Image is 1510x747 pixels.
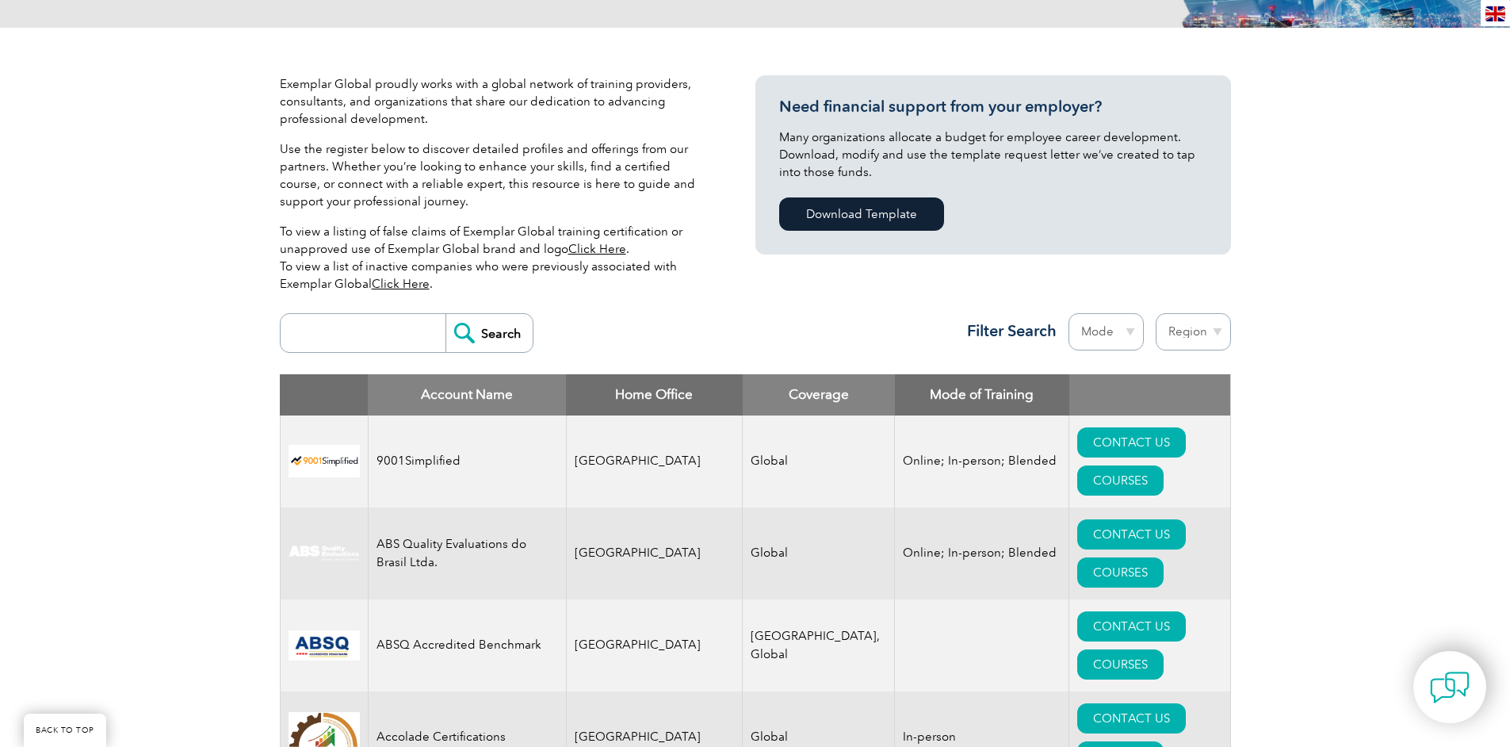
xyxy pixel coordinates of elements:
[280,140,708,210] p: Use the register below to discover detailed profiles and offerings from our partners. Whether you...
[1077,519,1186,550] a: CONTACT US
[1077,703,1186,734] a: CONTACT US
[368,416,566,508] td: 9001Simplified
[1485,6,1505,21] img: en
[368,374,566,416] th: Account Name: activate to sort column descending
[779,128,1207,181] p: Many organizations allocate a budget for employee career development. Download, modify and use th...
[568,242,626,256] a: Click Here
[1430,668,1470,707] img: contact-chat.png
[1077,427,1186,458] a: CONTACT US
[289,630,360,661] img: cc24547b-a6e0-e911-a812-000d3a795b83-logo.png
[368,600,566,691] td: ABSQ Accredited Benchmark
[289,545,360,562] img: c92924ac-d9bc-ea11-a814-000d3a79823d-logo.jpg
[372,277,430,291] a: Click Here
[289,445,360,477] img: 37c9c059-616f-eb11-a812-002248153038-logo.png
[566,508,743,600] td: [GEOGRAPHIC_DATA]
[1077,557,1164,588] a: COURSES
[895,416,1069,508] td: Online; In-person; Blended
[895,374,1069,416] th: Mode of Training: activate to sort column ascending
[743,374,895,416] th: Coverage: activate to sort column ascending
[743,508,895,600] td: Global
[1069,374,1230,416] th: : activate to sort column ascending
[280,75,708,128] p: Exemplar Global proudly works with a global network of training providers, consultants, and organ...
[445,314,533,352] input: Search
[958,321,1057,341] h3: Filter Search
[743,600,895,691] td: [GEOGRAPHIC_DATA], Global
[1077,611,1186,642] a: CONTACT US
[743,416,895,508] td: Global
[368,508,566,600] td: ABS Quality Evaluations do Brasil Ltda.
[895,508,1069,600] td: Online; In-person; Blended
[1077,465,1164,496] a: COURSES
[24,714,106,747] a: BACK TO TOP
[566,374,743,416] th: Home Office: activate to sort column ascending
[566,600,743,691] td: [GEOGRAPHIC_DATA]
[1077,649,1164,680] a: COURSES
[779,97,1207,117] h3: Need financial support from your employer?
[779,197,944,231] a: Download Template
[280,223,708,293] p: To view a listing of false claims of Exemplar Global training certification or unapproved use of ...
[566,416,743,508] td: [GEOGRAPHIC_DATA]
